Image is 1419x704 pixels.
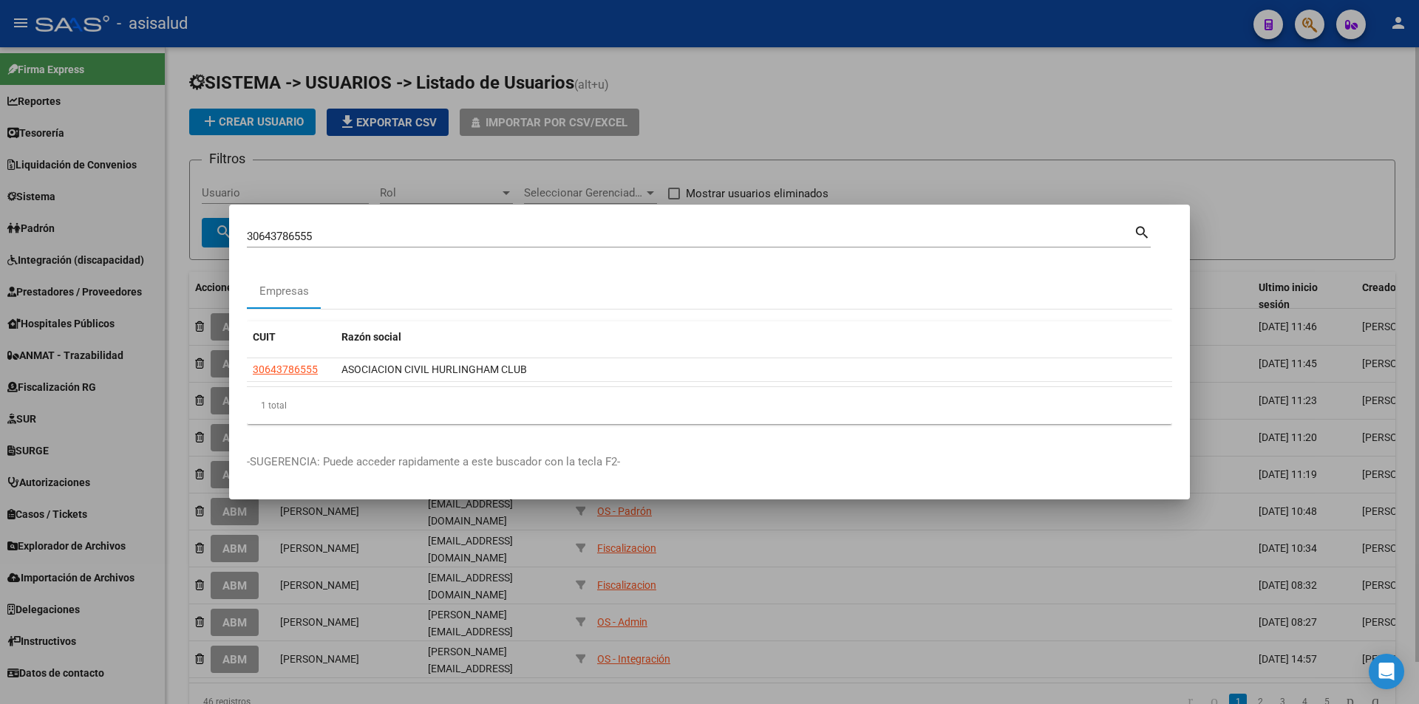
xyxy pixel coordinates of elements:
[341,363,527,375] span: ASOCIACION CIVIL HURLINGHAM CLUB
[247,387,1172,424] div: 1 total
[1134,222,1151,240] mat-icon: search
[259,283,309,300] div: Empresas
[247,321,336,353] datatable-header-cell: CUIT
[336,321,1172,353] datatable-header-cell: Razón social
[253,363,318,375] span: 30643786555
[341,331,401,343] span: Razón social
[247,454,1172,471] p: -SUGERENCIA: Puede acceder rapidamente a este buscador con la tecla F2-
[1369,654,1404,689] div: Open Intercom Messenger
[253,331,276,343] span: CUIT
